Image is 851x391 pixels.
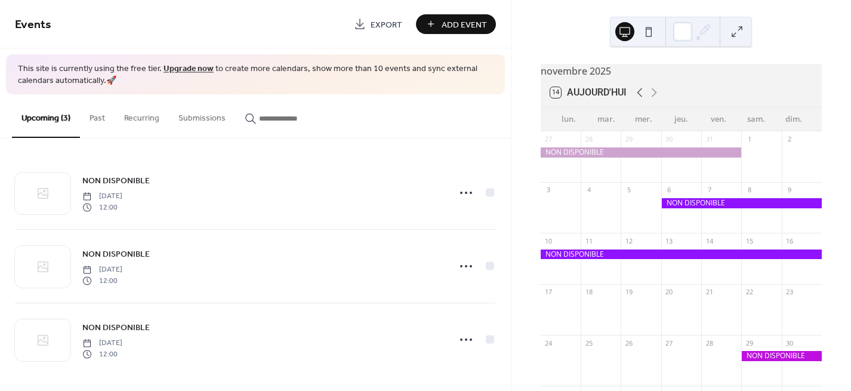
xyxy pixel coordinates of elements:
button: Past [80,94,115,137]
span: [DATE] [82,338,122,349]
span: Add Event [442,19,487,31]
div: dim. [775,107,812,131]
span: [DATE] [82,191,122,202]
button: Submissions [169,94,235,137]
a: NON DISPONIBLE [82,174,150,187]
div: 6 [665,186,674,195]
div: ven. [700,107,738,131]
div: jeu. [662,107,700,131]
div: NON DISPONIBLE [541,250,822,260]
div: 19 [624,288,633,297]
span: NON DISPONIBLE [82,175,150,187]
span: Events [15,13,51,36]
div: 7 [705,186,714,195]
span: 12:00 [82,349,122,359]
span: Export [371,19,402,31]
div: 30 [665,135,674,144]
span: NON DISPONIBLE [82,248,150,261]
button: 14Aujourd'hui [546,84,631,101]
span: This site is currently using the free tier. to create more calendars, show more than 10 events an... [18,63,493,87]
div: 11 [584,236,593,245]
span: 12:00 [82,202,122,213]
div: NON DISPONIBLE [541,147,742,158]
div: 3 [544,186,553,195]
div: 4 [584,186,593,195]
span: [DATE] [82,264,122,275]
div: 27 [544,135,553,144]
div: lun. [550,107,588,131]
div: 23 [785,288,794,297]
div: 13 [665,236,674,245]
a: Export [345,14,411,34]
button: Upcoming (3) [12,94,80,138]
div: 25 [584,338,593,347]
div: 29 [624,135,633,144]
span: 12:00 [82,275,122,286]
div: 1 [745,135,754,144]
div: sam. [737,107,775,131]
div: mar. [587,107,625,131]
button: Add Event [416,14,496,34]
span: NON DISPONIBLE [82,322,150,334]
div: 15 [745,236,754,245]
div: 31 [705,135,714,144]
div: 28 [705,338,714,347]
div: 9 [785,186,794,195]
div: 30 [785,338,794,347]
div: 28 [584,135,593,144]
div: 5 [624,186,633,195]
a: NON DISPONIBLE [82,321,150,334]
div: 14 [705,236,714,245]
a: NON DISPONIBLE [82,247,150,261]
div: 20 [665,288,674,297]
div: 27 [665,338,674,347]
div: 24 [544,338,553,347]
div: NON DISPONIBLE [661,198,822,208]
div: 26 [624,338,633,347]
div: 2 [785,135,794,144]
div: 10 [544,236,553,245]
div: NON DISPONIBLE [741,351,822,361]
button: Recurring [115,94,169,137]
div: 17 [544,288,553,297]
div: 29 [745,338,754,347]
div: 18 [584,288,593,297]
div: 16 [785,236,794,245]
div: novembre 2025 [541,64,822,78]
div: 21 [705,288,714,297]
div: 8 [745,186,754,195]
a: Upgrade now [164,61,214,77]
div: 22 [745,288,754,297]
div: 12 [624,236,633,245]
div: mer. [625,107,662,131]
